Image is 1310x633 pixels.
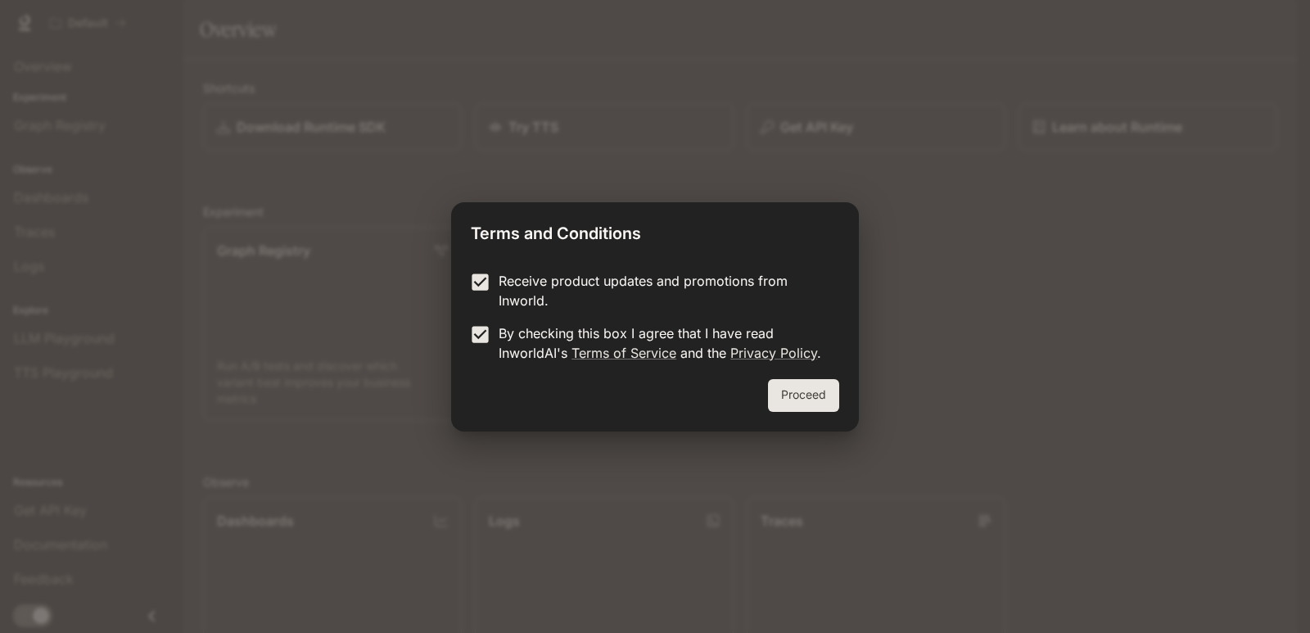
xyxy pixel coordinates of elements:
h2: Terms and Conditions [451,202,859,258]
button: Proceed [768,379,839,412]
p: By checking this box I agree that I have read InworldAI's and the . [499,323,826,363]
a: Privacy Policy [730,345,817,361]
p: Receive product updates and promotions from Inworld. [499,271,826,310]
a: Terms of Service [571,345,676,361]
